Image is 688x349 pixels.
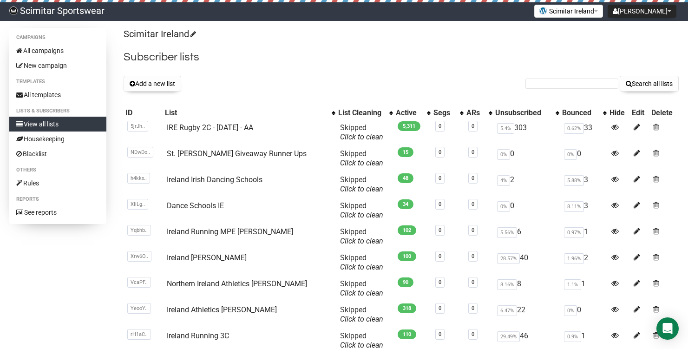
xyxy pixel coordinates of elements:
span: 6.47% [497,305,517,316]
a: Click to clean [340,289,383,297]
span: 48 [398,173,413,183]
span: 102 [398,225,416,235]
th: ID: No sort applied, sorting is disabled [124,106,163,119]
a: Click to clean [340,184,383,193]
li: Templates [9,76,106,87]
span: 15 [398,147,413,157]
a: 0 [439,227,441,233]
span: 0.62% [564,123,584,134]
span: Skipped [340,279,383,297]
span: 5jrJh.. [127,121,148,132]
div: Open Intercom Messenger [656,317,679,340]
span: Skipped [340,227,383,245]
div: Unsubscribed [495,108,551,118]
th: Bounced: No sort applied, activate to apply an ascending sort [560,106,608,119]
a: 0 [472,201,474,207]
span: 34 [398,199,413,209]
span: Skipped [340,149,383,167]
span: 1.96% [564,253,584,264]
a: Click to clean [340,132,383,141]
a: All templates [9,87,106,102]
button: [PERSON_NAME] [608,5,676,18]
th: ARs: No sort applied, activate to apply an ascending sort [465,106,493,119]
li: Others [9,165,106,176]
span: 29.49% [497,331,520,342]
td: 0 [493,198,560,224]
td: 0 [493,145,560,171]
a: 0 [439,201,441,207]
span: 0.97% [564,227,584,238]
a: Blacklist [9,146,106,161]
span: 110 [398,329,416,339]
td: 0 [560,302,608,328]
a: St. [PERSON_NAME] Giveaway Runner Ups [167,149,307,158]
a: Ireland Running 3C [167,331,229,340]
a: Scimitar Ireland [124,28,195,40]
a: 0 [439,175,441,181]
span: Skipped [340,201,383,219]
span: Yqbhb.. [127,225,151,236]
a: 0 [439,149,441,155]
a: 0 [472,305,474,311]
th: List Cleaning: No sort applied, activate to apply an ascending sort [336,106,394,119]
div: Bounced [562,108,598,118]
img: favicons [539,7,547,14]
span: Skipped [340,305,383,323]
span: 0.9% [564,331,581,342]
a: View all lists [9,117,106,132]
div: Delete [651,108,677,118]
span: 5,311 [398,121,420,131]
a: See reports [9,205,106,220]
td: 3 [560,171,608,198]
td: 33 [560,119,608,145]
td: 6 [493,224,560,250]
th: Hide: No sort applied, sorting is disabled [608,106,630,119]
td: 0 [560,145,608,171]
span: Xrw6O.. [127,251,151,262]
a: 0 [439,123,441,129]
span: NDwDo.. [127,147,153,158]
a: Rules [9,176,106,191]
span: YeooY.. [127,303,151,314]
a: Ireland Running MPE [PERSON_NAME] [167,227,293,236]
span: 8.11% [564,201,584,212]
td: 8 [493,276,560,302]
span: 5.4% [497,123,514,134]
a: 0 [472,175,474,181]
a: New campaign [9,58,106,73]
div: ARs [466,108,484,118]
li: Campaigns [9,32,106,43]
span: 0% [497,201,510,212]
th: Delete: No sort applied, sorting is disabled [649,106,679,119]
span: 4% [497,175,510,186]
a: Ireland Athletics [PERSON_NAME] [167,305,277,314]
a: 0 [439,305,441,311]
div: Edit [632,108,647,118]
span: 90 [398,277,413,287]
td: 2 [560,250,608,276]
span: XliLg.. [127,199,148,210]
th: Segs: No sort applied, activate to apply an ascending sort [432,106,464,119]
li: Lists & subscribers [9,105,106,117]
button: Search all lists [620,76,679,92]
span: Skipped [340,175,383,193]
button: Scimitar Ireland [534,5,603,18]
a: Housekeeping [9,132,106,146]
span: h4kkx.. [127,173,150,184]
a: Ireland [PERSON_NAME] [167,253,247,262]
td: 1 [560,224,608,250]
span: 0% [564,149,577,160]
th: Unsubscribed: No sort applied, activate to apply an ascending sort [493,106,560,119]
img: c430136311b1e6f103092caacf47139d [9,7,18,15]
span: 318 [398,303,416,313]
a: 0 [439,253,441,259]
td: 40 [493,250,560,276]
h2: Subscriber lists [124,49,679,66]
span: Skipped [340,253,383,271]
a: Dance Schools IE [167,201,224,210]
a: 0 [439,279,441,285]
a: Northern Ireland Athletics [PERSON_NAME] [167,279,307,288]
span: 5.88% [564,175,584,186]
span: Skipped [340,123,383,141]
span: 28.57% [497,253,520,264]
